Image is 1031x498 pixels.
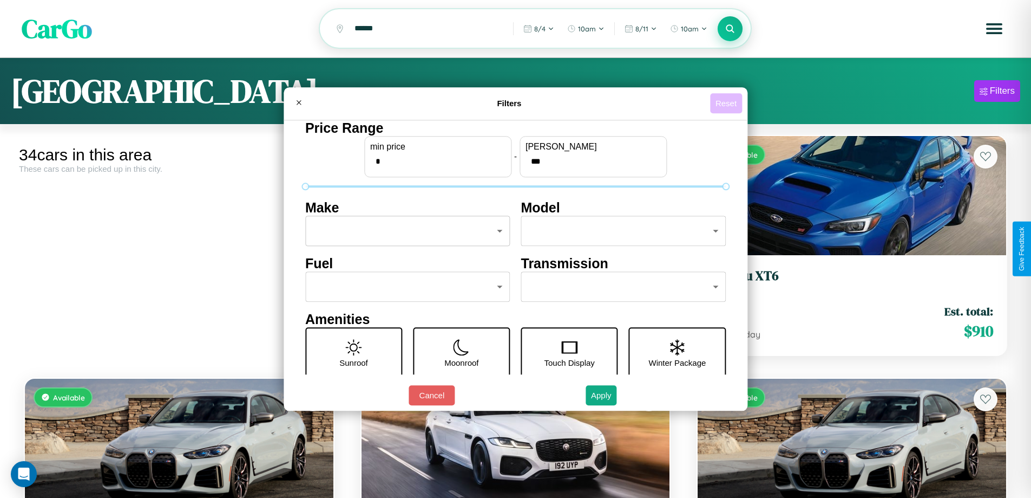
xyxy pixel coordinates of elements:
span: CarGo [22,11,92,47]
div: 34 cars in this area [19,146,339,164]
a: Subaru XT62016 [711,268,993,295]
span: 8 / 4 [534,24,546,33]
div: Open Intercom Messenger [11,461,37,487]
label: min price [370,142,505,152]
h1: [GEOGRAPHIC_DATA] [11,69,318,113]
p: Sunroof [339,355,368,370]
h4: Price Range [305,120,726,136]
span: 8 / 11 [635,24,648,33]
span: Est. total: [944,303,993,319]
button: Reset [710,93,742,113]
span: Available [53,393,85,402]
h4: Model [521,200,726,216]
button: 10am [665,20,713,37]
p: - [514,149,517,164]
button: 8/11 [619,20,662,37]
button: Apply [586,385,617,405]
h4: Fuel [305,256,510,271]
p: Touch Display [544,355,594,370]
label: [PERSON_NAME] [526,142,661,152]
div: Give Feedback [1018,227,1026,271]
button: 10am [562,20,610,37]
button: Filters [974,80,1020,102]
h3: Subaru XT6 [711,268,993,284]
h4: Filters [308,99,710,108]
p: Moonroof [444,355,478,370]
h4: Transmission [521,256,726,271]
span: $ 910 [964,320,993,342]
div: These cars can be picked up in this city. [19,164,339,173]
span: 10am [578,24,596,33]
button: Open menu [979,14,1009,44]
h4: Make [305,200,510,216]
p: Winter Package [649,355,706,370]
button: Cancel [409,385,455,405]
h4: Amenities [305,312,726,327]
span: / day [738,329,760,340]
span: 10am [681,24,699,33]
button: 8/4 [518,20,560,37]
div: Filters [990,86,1015,96]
